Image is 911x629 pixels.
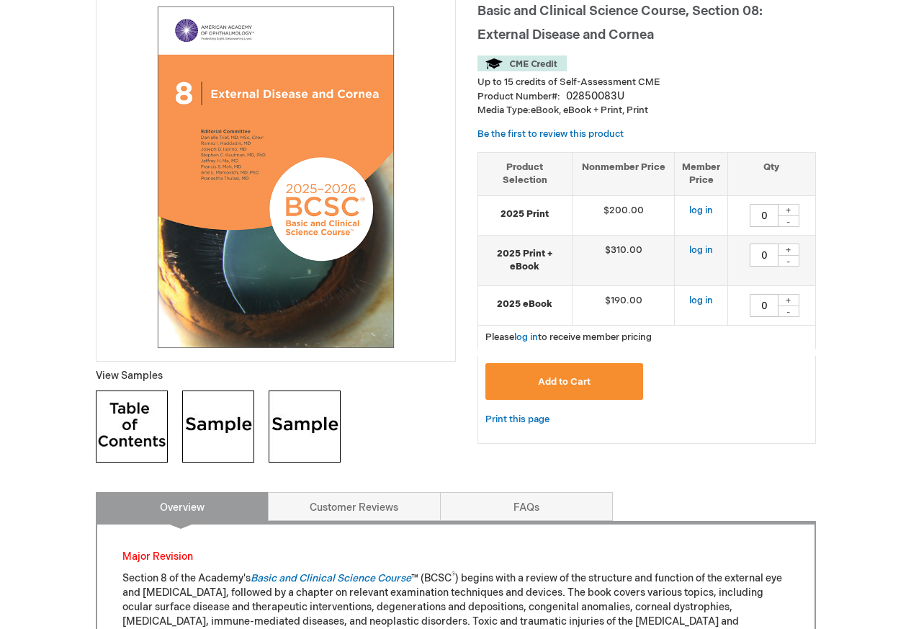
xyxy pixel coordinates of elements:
[750,294,778,317] input: Qty
[778,305,799,317] div: -
[96,492,269,521] a: Overview
[122,550,193,563] font: Major Revision
[689,295,713,306] a: log in
[452,571,455,580] sup: ®
[675,152,728,195] th: Member Price
[478,152,573,195] th: Product Selection
[269,391,341,463] img: Click to view
[477,91,560,102] strong: Product Number
[477,104,816,117] p: eBook, eBook + Print, Print
[485,363,644,400] button: Add to Cart
[104,5,448,349] img: Basic and Clinical Science Course, Section 08: External Disease and Cornea
[182,391,254,463] img: Click to view
[572,152,675,195] th: Nonmember Price
[485,331,652,343] span: Please to receive member pricing
[477,4,763,43] span: Basic and Clinical Science Course, Section 08: External Disease and Cornea
[477,76,816,89] li: Up to 15 credits of Self-Assessment CME
[750,244,778,267] input: Qty
[485,247,565,274] strong: 2025 Print + eBook
[572,195,675,235] td: $200.00
[477,128,624,140] a: Be the first to review this product
[566,89,624,104] div: 02850083U
[477,55,567,71] img: CME Credit
[538,376,591,388] span: Add to Cart
[778,215,799,227] div: -
[440,492,613,521] a: FAQs
[778,255,799,267] div: -
[689,205,713,216] a: log in
[778,294,799,306] div: +
[96,391,168,463] img: Click to view
[485,208,565,221] strong: 2025 Print
[485,411,549,429] a: Print this page
[268,492,441,521] a: Customer Reviews
[485,298,565,311] strong: 2025 eBook
[778,244,799,256] div: +
[96,369,456,383] p: View Samples
[778,204,799,216] div: +
[477,104,531,116] strong: Media Type:
[689,244,713,256] a: log in
[572,285,675,325] td: $190.00
[514,331,538,343] a: log in
[251,572,411,584] a: Basic and Clinical Science Course
[750,204,778,227] input: Qty
[728,152,815,195] th: Qty
[572,235,675,285] td: $310.00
